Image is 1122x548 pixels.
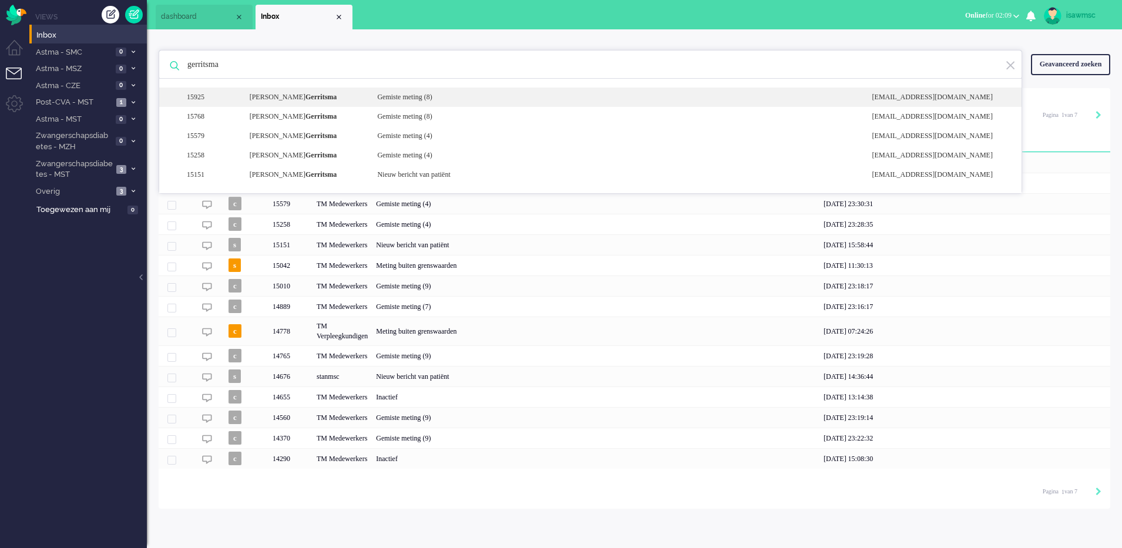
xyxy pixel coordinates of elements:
[241,92,369,102] div: [PERSON_NAME]
[864,92,1017,102] div: [EMAIL_ADDRESS][DOMAIN_NAME]
[268,366,313,386] div: 14676
[958,4,1026,29] li: Onlinefor 02:09
[958,7,1026,24] button: Onlinefor 02:09
[181,150,241,160] div: 15258
[229,452,241,465] span: c
[864,112,1017,122] div: [EMAIL_ADDRESS][DOMAIN_NAME]
[229,238,241,251] span: s
[965,11,1012,19] span: for 02:09
[116,187,126,196] span: 3
[202,302,212,312] img: ic_chat_grey.svg
[229,324,241,338] span: c
[202,413,212,423] img: ic_chat_grey.svg
[372,193,819,214] div: Gemiste meting (4)
[256,5,352,29] li: View
[313,345,372,366] div: TM Medewerkers
[159,234,1110,255] div: 15151
[819,407,1110,428] div: [DATE] 23:19:14
[229,349,241,362] span: c
[268,448,313,469] div: 14290
[34,80,112,92] span: Astma - CZE
[819,428,1110,448] div: [DATE] 23:22:32
[313,255,372,275] div: TM Medewerkers
[159,386,1110,407] div: 14655
[6,95,32,122] li: Admin menu
[1031,54,1110,75] div: Geavanceerd zoeken
[1096,110,1101,122] div: Next
[6,68,32,94] li: Tickets menu
[229,300,241,313] span: c
[34,203,147,216] a: Toegewezen aan mij 0
[159,317,1110,345] div: 14778
[372,428,819,448] div: Gemiste meting (9)
[181,170,241,180] div: 15151
[159,214,1110,234] div: 15258
[156,5,253,29] li: Dashboard
[202,220,212,230] img: ic_chat_grey.svg
[127,206,138,214] span: 0
[819,234,1110,255] div: [DATE] 15:58:44
[159,193,1110,214] div: 15579
[1005,60,1016,71] img: ic-exit.svg
[372,234,819,255] div: Nieuw bericht van patiënt
[1059,111,1064,119] input: Page
[368,150,863,160] div: Gemiste meting (4)
[268,275,313,296] div: 15010
[313,296,372,317] div: TM Medewerkers
[34,97,113,108] span: Post-CVA - MST
[372,448,819,469] div: Inactief
[268,234,313,255] div: 15151
[34,159,113,180] span: Zwangerschapsdiabetes - MST
[202,352,212,362] img: ic_chat_grey.svg
[241,131,369,141] div: [PERSON_NAME]
[159,255,1110,275] div: 15042
[268,214,313,234] div: 15258
[6,40,32,66] li: Dashboard menu
[1066,9,1110,21] div: isawmsc
[36,204,124,216] span: Toegewezen aan mij
[819,275,1110,296] div: [DATE] 23:18:17
[372,366,819,386] div: Nieuw bericht van patiënt
[1096,486,1101,498] div: Next
[159,275,1110,296] div: 15010
[161,12,234,22] span: dashboard
[372,386,819,407] div: Inactief
[313,448,372,469] div: TM Medewerkers
[305,132,337,140] b: Gerritsma
[181,131,241,141] div: 15579
[368,92,863,102] div: Gemiste meting (8)
[268,193,313,214] div: 15579
[116,81,126,90] span: 0
[305,93,337,101] b: Gerritsma
[305,112,337,120] b: Gerritsma
[819,296,1110,317] div: [DATE] 23:16:17
[116,165,126,174] span: 3
[819,193,1110,214] div: [DATE] 23:30:31
[372,317,819,345] div: Meting buiten grenswaarden
[372,275,819,296] div: Gemiste meting (9)
[34,114,112,125] span: Astma - MST
[313,193,372,214] div: TM Medewerkers
[34,186,113,197] span: Overig
[1042,7,1110,25] a: isawmsc
[305,151,337,159] b: Gerritsma
[261,12,334,22] span: Inbox
[268,386,313,407] div: 14655
[864,170,1017,180] div: [EMAIL_ADDRESS][DOMAIN_NAME]
[313,386,372,407] div: TM Medewerkers
[819,345,1110,366] div: [DATE] 23:19:28
[1043,106,1101,123] div: Pagination
[1043,482,1101,500] div: Pagination
[116,48,126,56] span: 0
[34,63,112,75] span: Astma - MSZ
[102,6,119,23] div: Creëer ticket
[35,12,147,22] li: Views
[819,255,1110,275] div: [DATE] 11:30:13
[36,30,147,41] span: Inbox
[372,214,819,234] div: Gemiste meting (4)
[159,366,1110,386] div: 14676
[181,112,241,122] div: 15768
[372,407,819,428] div: Gemiste meting (9)
[202,261,212,271] img: ic_chat_grey.svg
[229,279,241,293] span: c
